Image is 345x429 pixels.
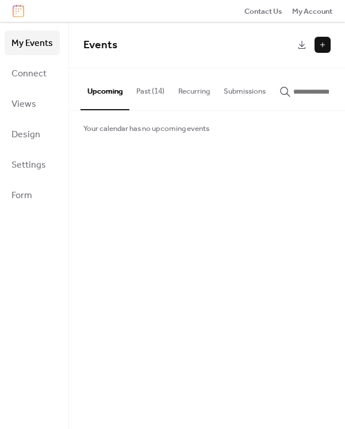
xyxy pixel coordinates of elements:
img: logo [13,5,24,17]
span: Design [11,126,40,144]
a: Views [5,91,60,116]
span: Form [11,187,32,204]
a: Form [5,183,60,207]
span: Settings [11,156,46,174]
span: Views [11,95,36,113]
span: Your calendar has no upcoming events [83,123,209,134]
button: Upcoming [80,68,129,110]
button: Past (14) [129,68,171,109]
a: Connect [5,61,60,86]
button: Submissions [217,68,273,109]
a: Settings [5,152,60,177]
span: My Events [11,34,53,52]
span: Contact Us [244,6,282,17]
button: Recurring [171,68,217,109]
a: Contact Us [244,5,282,17]
span: My Account [292,6,332,17]
a: Design [5,122,60,146]
span: Events [83,34,117,56]
a: My Events [5,30,60,55]
a: My Account [292,5,332,17]
span: Connect [11,65,47,83]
